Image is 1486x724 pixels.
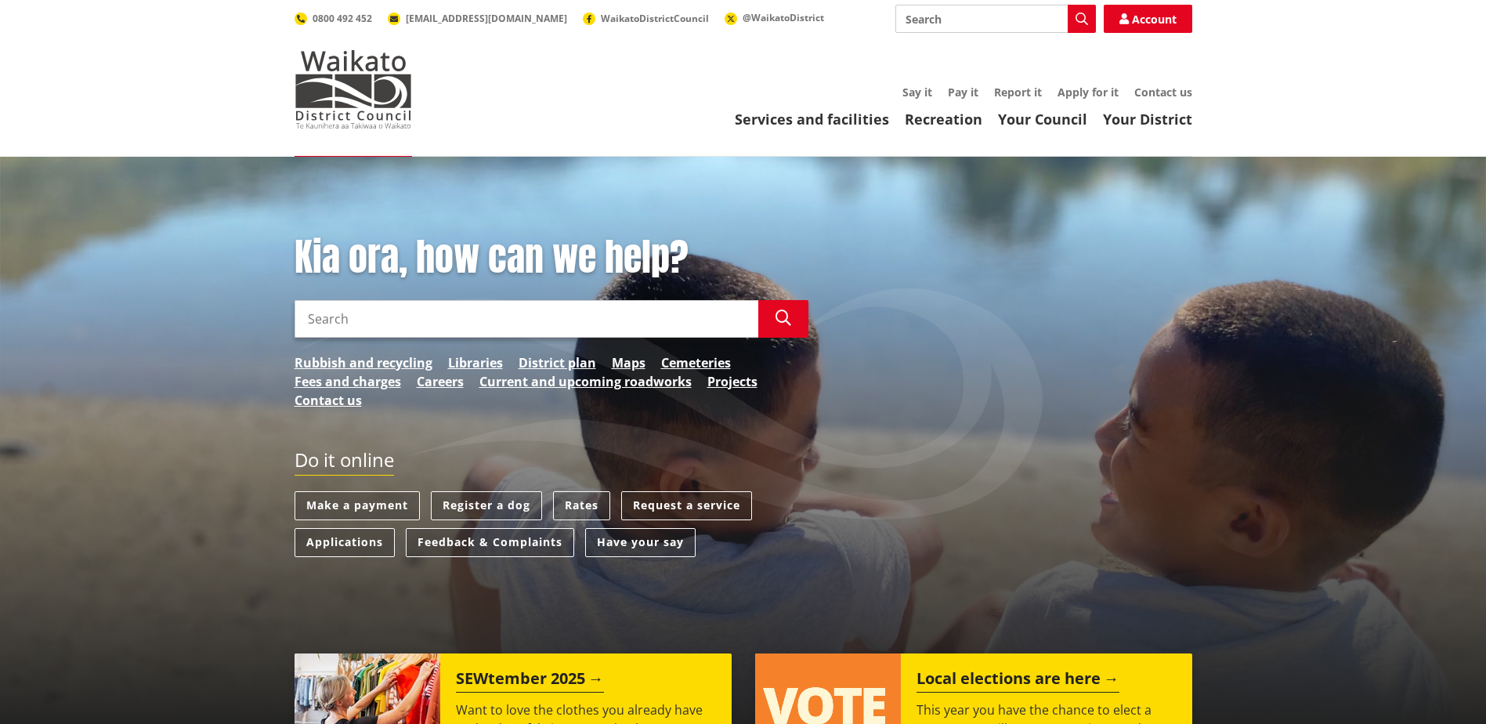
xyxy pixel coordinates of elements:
[725,11,824,24] a: @WaikatoDistrict
[431,491,542,520] a: Register a dog
[479,372,692,391] a: Current and upcoming roadworks
[295,528,395,557] a: Applications
[585,528,696,557] a: Have your say
[948,85,978,100] a: Pay it
[388,12,567,25] a: [EMAIL_ADDRESS][DOMAIN_NAME]
[621,491,752,520] a: Request a service
[519,353,596,372] a: District plan
[553,491,610,520] a: Rates
[417,372,464,391] a: Careers
[707,372,757,391] a: Projects
[905,110,982,129] a: Recreation
[295,391,362,410] a: Contact us
[583,12,709,25] a: WaikatoDistrictCouncil
[456,669,604,693] h2: SEWtember 2025
[994,85,1042,100] a: Report it
[1134,85,1192,100] a: Contact us
[895,5,1096,33] input: Search input
[661,353,731,372] a: Cemeteries
[295,491,420,520] a: Make a payment
[295,449,394,476] h2: Do it online
[902,85,932,100] a: Say it
[295,372,401,391] a: Fees and charges
[313,12,372,25] span: 0800 492 452
[406,528,574,557] a: Feedback & Complaints
[295,300,758,338] input: Search input
[917,669,1119,693] h2: Local elections are here
[295,12,372,25] a: 0800 492 452
[1103,110,1192,129] a: Your District
[295,50,412,129] img: Waikato District Council - Te Kaunihera aa Takiwaa o Waikato
[1104,5,1192,33] a: Account
[743,11,824,24] span: @WaikatoDistrict
[406,12,567,25] span: [EMAIL_ADDRESS][DOMAIN_NAME]
[1058,85,1119,100] a: Apply for it
[448,353,503,372] a: Libraries
[295,353,432,372] a: Rubbish and recycling
[612,353,645,372] a: Maps
[295,235,808,281] h1: Kia ora, how can we help?
[998,110,1087,129] a: Your Council
[601,12,709,25] span: WaikatoDistrictCouncil
[735,110,889,129] a: Services and facilities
